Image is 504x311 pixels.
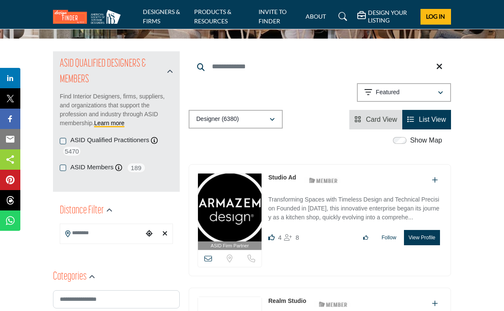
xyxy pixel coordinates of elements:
[127,163,146,173] span: 189
[259,8,287,25] a: INVITE TO FINDER
[376,230,402,245] button: Follow
[268,195,442,224] p: Transforming Spaces with Timeless Design and Technical Precision Founded in [DATE], this innovati...
[189,110,283,129] button: Designer (6380)
[368,9,414,24] h5: DESIGN YOUR LISTING
[144,225,155,243] div: Choose your current location
[268,297,306,305] p: Realm Studio
[70,163,114,172] label: ASID Members
[198,174,262,241] img: Studio Ad
[189,56,451,77] input: Search Keyword
[349,110,402,129] li: Card View
[366,116,397,123] span: Card View
[60,165,66,171] input: ASID Members checkbox
[295,234,299,241] span: 8
[143,8,180,25] a: DESIGNERS & FIRMS
[194,8,231,25] a: PRODUCTS & RESOURCES
[60,225,144,241] input: Search Location
[432,300,438,307] a: Add To List
[159,225,170,243] div: Clear search location
[426,13,445,20] span: Log In
[376,88,400,97] p: Featured
[420,9,451,25] button: Log In
[53,290,180,308] input: Search Category
[284,233,299,243] div: Followers
[211,242,249,249] span: ASID Firm Partner
[407,116,446,123] a: View List
[419,116,446,123] span: List View
[330,10,353,23] a: Search
[268,190,442,224] a: Transforming Spaces with Timeless Design and Technical Precision Founded in [DATE], this innovati...
[60,138,66,144] input: ASID Qualified Practitioners checkbox
[354,116,397,123] a: View Card
[94,120,125,126] a: Learn more
[268,173,296,182] p: Studio Ad
[304,175,342,186] img: ASID Members Badge Icon
[357,83,451,102] button: Featured
[410,135,442,146] label: Show Map
[60,92,173,128] p: Find Interior Designers, firms, suppliers, and organizations that support the profession and indu...
[358,230,374,245] button: Like listing
[70,135,149,145] label: ASID Qualified Practitioners
[60,203,104,219] h2: Distance Filter
[62,146,81,157] span: 5470
[402,110,451,129] li: List View
[268,174,296,181] a: Studio Ad
[268,297,306,304] a: Realm Studio
[60,56,164,87] h2: ASID QUALIFIED DESIGNERS & MEMBERS
[53,10,125,24] img: Site Logo
[404,230,440,245] button: View Profile
[196,115,239,123] p: Designer (6380)
[198,174,262,250] a: ASID Firm Partner
[53,269,86,285] h2: Categories
[357,9,414,24] div: DESIGN YOUR LISTING
[306,13,326,20] a: ABOUT
[268,234,275,241] i: Likes
[432,177,438,184] a: Add To List
[278,234,281,241] span: 4
[314,299,352,309] img: ASID Members Badge Icon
